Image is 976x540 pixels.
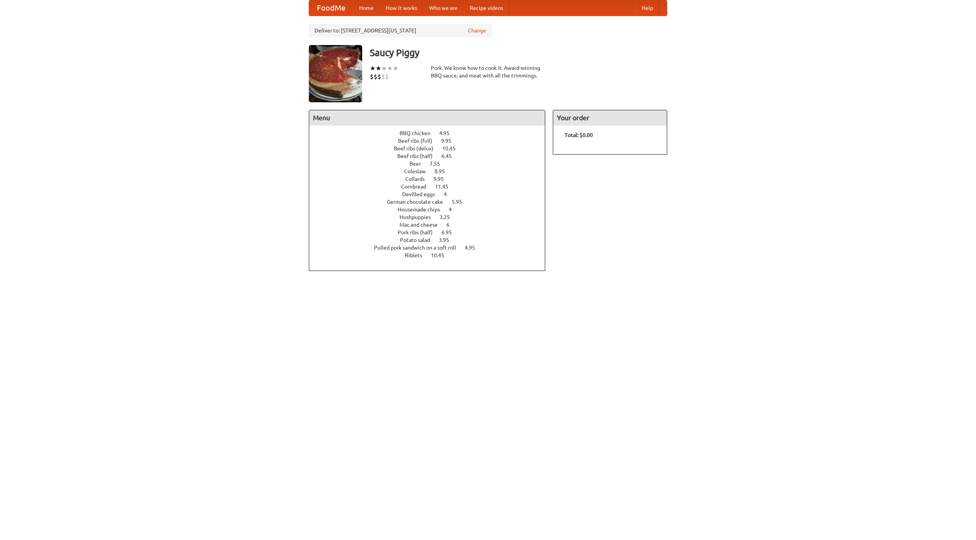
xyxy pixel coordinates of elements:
span: 9.95 [433,176,451,182]
a: Change [468,27,486,34]
img: angular.jpg [309,45,362,102]
span: 4 [449,206,459,213]
span: Beer [409,161,429,167]
span: 6 [446,222,457,228]
span: 3.95 [439,237,457,243]
li: $ [385,73,389,81]
span: 5.95 [452,199,470,205]
span: 4.95 [439,130,457,136]
span: Pork ribs (half) [398,229,440,235]
a: BBQ chicken 4.95 [400,130,464,136]
a: Pork ribs (half) 6.95 [398,229,466,235]
span: Hushpuppies [400,214,438,220]
span: German chocolate cake [387,199,451,205]
li: ★ [376,64,381,73]
li: ★ [381,64,387,73]
div: Deliver to: [STREET_ADDRESS][US_STATE] [309,24,492,37]
a: Who we are [423,0,464,16]
span: Housemade chips [398,206,448,213]
span: Devilled eggs [402,191,443,197]
span: 3.25 [440,214,457,220]
a: Cornbread 11.45 [401,184,462,190]
b: Total: $0.00 [565,132,593,138]
a: Collards 9.95 [405,176,458,182]
a: Help [636,0,659,16]
span: Mac and cheese [400,222,445,228]
span: Cornbread [401,184,434,190]
span: Collards [405,176,432,182]
li: ★ [393,64,398,73]
li: $ [377,73,381,81]
a: Recipe videos [464,0,509,16]
a: FoodMe [309,0,353,16]
li: $ [374,73,377,81]
a: Beef ribs (full) 9.95 [398,138,466,144]
h4: Menu [309,110,545,126]
a: Potato salad 3.95 [400,237,463,243]
li: ★ [387,64,393,73]
a: Beef ribs (half) 6.45 [397,153,466,159]
span: 8.95 [435,168,453,174]
div: Pork. We know how to cook it. Award-winning BBQ sauce, and meat with all the trimmings. [431,64,545,79]
span: 10.45 [431,252,452,258]
a: Riblets 10.45 [405,252,458,258]
h4: Your order [553,110,667,126]
span: 11.45 [435,184,456,190]
a: German chocolate cake 5.95 [387,199,476,205]
a: Beer 7.55 [409,161,454,167]
span: Beef ribs (full) [398,138,440,144]
h3: Saucy Piggy [370,45,667,60]
li: $ [370,73,374,81]
span: Coleslaw [404,168,433,174]
span: 6.95 [441,229,459,235]
span: Potato salad [400,237,438,243]
a: Housemade chips 4 [398,206,466,213]
span: 10.45 [442,145,463,152]
span: 4.95 [465,245,483,251]
a: Home [353,0,380,16]
span: Beef ribs (delux) [394,145,441,152]
li: $ [381,73,385,81]
span: Beef ribs (half) [397,153,440,159]
a: Coleslaw 8.95 [404,168,459,174]
span: 6.45 [441,153,459,159]
span: BBQ chicken [400,130,438,136]
a: Mac and cheese 6 [400,222,464,228]
a: Hushpuppies 3.25 [400,214,464,220]
span: Riblets [405,252,430,258]
span: Pulled pork sandwich on a soft roll [374,245,464,251]
span: 9.95 [441,138,459,144]
a: Devilled eggs 4 [402,191,461,197]
a: Beef ribs (delux) 10.45 [394,145,470,152]
li: ★ [370,64,376,73]
a: How it works [380,0,423,16]
span: 7.55 [430,161,448,167]
span: 4 [444,191,454,197]
a: Pulled pork sandwich on a soft roll 4.95 [374,245,489,251]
